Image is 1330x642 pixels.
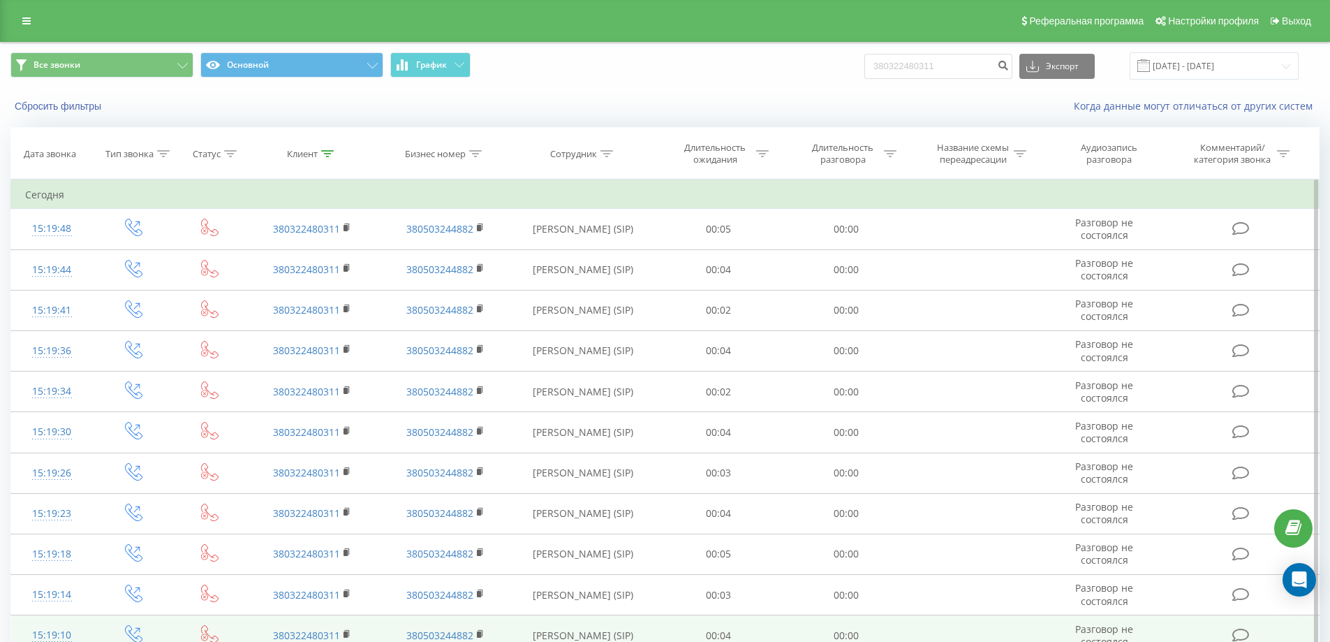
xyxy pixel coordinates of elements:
span: Разговор не состоялся [1075,256,1133,282]
td: 00:03 [655,453,783,493]
div: Длительность ожидания [678,142,753,166]
a: 380322480311 [273,263,340,276]
div: Клиент [287,148,318,160]
a: 380322480311 [273,588,340,601]
td: 00:00 [783,372,910,412]
td: Сегодня [11,181,1320,209]
a: 380322480311 [273,629,340,642]
a: 380503244882 [406,222,473,235]
button: Сбросить фильтры [10,100,108,112]
td: [PERSON_NAME] (SIP) [512,534,655,574]
span: Разговор не состоялся [1075,337,1133,363]
span: Разговор не состоялся [1075,419,1133,445]
span: Все звонки [34,59,80,71]
td: 00:02 [655,290,783,330]
a: Когда данные могут отличаться от других систем [1074,99,1320,112]
div: Бизнес номер [405,148,466,160]
td: [PERSON_NAME] (SIP) [512,453,655,493]
td: [PERSON_NAME] (SIP) [512,412,655,453]
a: 380503244882 [406,385,473,398]
td: 00:04 [655,249,783,290]
td: 00:02 [655,372,783,412]
a: 380503244882 [406,344,473,357]
a: 380322480311 [273,466,340,479]
span: Разговор не состоялся [1075,216,1133,242]
td: [PERSON_NAME] (SIP) [512,330,655,371]
input: Поиск по номеру [864,54,1012,79]
td: 00:00 [783,534,910,574]
div: 15:19:23 [25,500,79,527]
div: 15:19:14 [25,581,79,608]
div: Аудиозапись разговора [1063,142,1154,166]
span: График [416,60,447,70]
button: График [390,52,471,78]
span: Настройки профиля [1168,15,1259,27]
a: 380503244882 [406,506,473,520]
a: 380322480311 [273,344,340,357]
button: Основной [200,52,383,78]
div: 15:19:36 [25,337,79,365]
td: [PERSON_NAME] (SIP) [512,290,655,330]
div: Open Intercom Messenger [1283,563,1316,597]
span: Реферальная программа [1029,15,1144,27]
div: 15:19:26 [25,460,79,487]
span: Разговор не состоялся [1075,460,1133,486]
button: Все звонки [10,52,193,78]
button: Экспорт [1019,54,1095,79]
div: Дата звонка [24,148,76,160]
td: 00:00 [783,493,910,534]
td: 00:00 [783,290,910,330]
span: Разговор не состоялся [1075,541,1133,567]
td: [PERSON_NAME] (SIP) [512,493,655,534]
div: 15:19:41 [25,297,79,324]
td: [PERSON_NAME] (SIP) [512,575,655,615]
a: 380503244882 [406,588,473,601]
a: 380503244882 [406,303,473,316]
td: 00:00 [783,209,910,249]
span: Выход [1282,15,1311,27]
td: [PERSON_NAME] (SIP) [512,209,655,249]
a: 380322480311 [273,506,340,520]
td: 00:00 [783,453,910,493]
div: Название схемы переадресации [936,142,1010,166]
a: 380322480311 [273,547,340,560]
a: 380503244882 [406,466,473,479]
a: 380322480311 [273,222,340,235]
td: 00:00 [783,330,910,371]
span: Разговор не состоялся [1075,379,1133,404]
a: 380503244882 [406,425,473,439]
span: Разговор не состоялся [1075,500,1133,526]
td: 00:05 [655,534,783,574]
div: 15:19:30 [25,418,79,446]
div: 15:19:44 [25,256,79,284]
td: 00:00 [783,249,910,290]
span: Разговор не состоялся [1075,297,1133,323]
div: 15:19:48 [25,215,79,242]
a: 380322480311 [273,303,340,316]
div: 15:19:34 [25,378,79,405]
a: 380322480311 [273,385,340,398]
td: 00:00 [783,575,910,615]
td: 00:04 [655,412,783,453]
div: Комментарий/категория звонка [1192,142,1273,166]
a: 380503244882 [406,629,473,642]
a: 380503244882 [406,263,473,276]
div: Длительность разговора [806,142,880,166]
td: 00:05 [655,209,783,249]
td: 00:04 [655,493,783,534]
td: [PERSON_NAME] (SIP) [512,372,655,412]
td: 00:00 [783,412,910,453]
div: Сотрудник [550,148,597,160]
div: Статус [193,148,221,160]
span: Разговор не состоялся [1075,581,1133,607]
td: 00:03 [655,575,783,615]
a: 380322480311 [273,425,340,439]
div: Тип звонка [105,148,154,160]
td: 00:04 [655,330,783,371]
a: 380503244882 [406,547,473,560]
td: [PERSON_NAME] (SIP) [512,249,655,290]
div: 15:19:18 [25,541,79,568]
